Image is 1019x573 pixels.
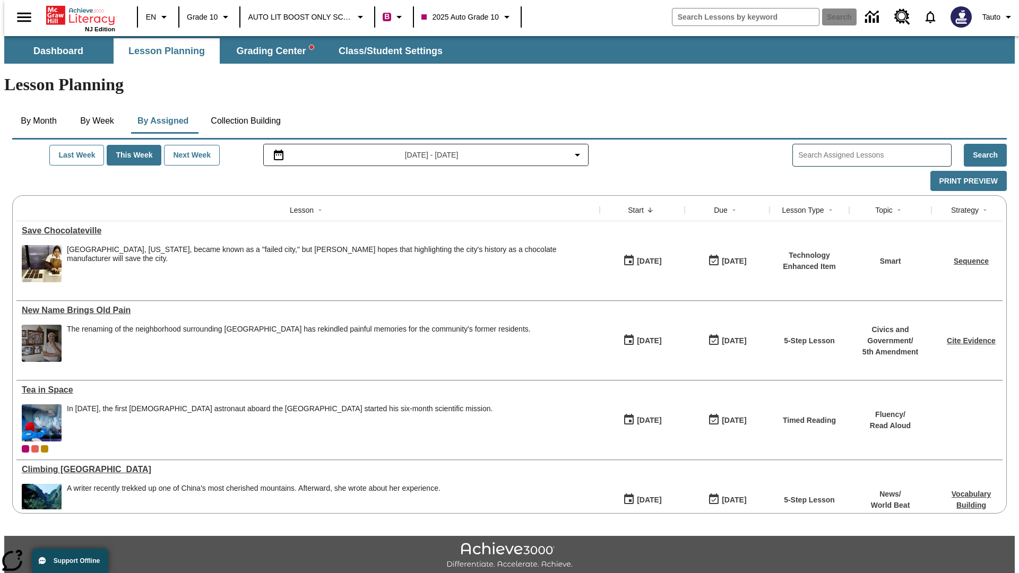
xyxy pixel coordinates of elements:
[309,45,314,49] svg: writing assistant alert
[202,108,289,134] button: Collection Building
[782,205,824,215] div: Lesson Type
[722,414,746,427] div: [DATE]
[951,6,972,28] img: Avatar
[22,465,594,474] div: Climbing Mount Tai
[979,204,991,216] button: Sort
[571,149,584,161] svg: Collapse Date Range Filter
[854,324,926,346] p: Civics and Government /
[5,38,111,64] button: Dashboard
[722,255,746,268] div: [DATE]
[798,147,951,163] input: Search Assigned Lessons
[244,7,371,27] button: School: AUTO LIT BOOST ONLY SCHOOL, Select your school
[784,494,835,506] p: 5-Step Lesson
[67,245,594,282] div: Central Falls, Rhode Island, became known as a "failed city," but Mike Ritz hopes that highlighti...
[183,7,236,27] button: Grade: Grade 10, Select a grade
[644,204,657,216] button: Sort
[187,12,218,23] span: Grade 10
[22,445,29,453] div: Current Class
[930,171,1007,192] button: Print Preview
[22,306,594,315] div: New Name Brings Old Pain
[783,415,836,426] p: Timed Reading
[871,500,910,511] p: World Beat
[893,204,905,216] button: Sort
[917,3,944,31] a: Notifications
[8,2,40,33] button: Open side menu
[129,108,197,134] button: By Assigned
[947,336,996,345] a: Cite Evidence
[628,205,644,215] div: Start
[49,145,104,166] button: Last Week
[859,3,888,32] a: Data Center
[67,245,594,263] div: [GEOGRAPHIC_DATA], [US_STATE], became known as a "failed city," but [PERSON_NAME] hopes that high...
[54,557,100,565] span: Support Offline
[22,226,594,236] a: Save Chocolateville, Lessons
[378,7,410,27] button: Boost Class color is violet red. Change class color
[32,549,108,573] button: Support Offline
[22,385,594,395] a: Tea in Space, Lessons
[330,38,451,64] button: Class/Student Settings
[114,38,220,64] button: Lesson Planning
[619,331,665,351] button: 10/07/25: First time the lesson was available
[421,12,498,23] span: 2025 Auto Grade 10
[31,445,39,453] div: OL 2025 Auto Grade 11
[619,490,665,510] button: 07/22/25: First time the lesson was available
[704,331,750,351] button: 10/13/25: Last day the lesson can be accessed
[854,346,926,358] p: 5th Amendment
[41,445,48,453] div: New 2025 class
[222,38,328,64] button: Grading Center
[672,8,819,25] input: search field
[85,26,115,32] span: NJ Edition
[875,205,893,215] div: Topic
[870,409,911,420] p: Fluency /
[236,45,313,57] span: Grading Center
[704,251,750,271] button: 10/15/25: Last day the lesson can be accessed
[268,149,584,161] button: Select the date range menu item
[71,108,124,134] button: By Week
[22,385,594,395] div: Tea in Space
[22,404,62,441] img: An astronaut, the first from the United Kingdom to travel to the International Space Station, wav...
[290,205,314,215] div: Lesson
[722,334,746,348] div: [DATE]
[964,144,1007,167] button: Search
[22,465,594,474] a: Climbing Mount Tai, Lessons
[46,4,115,32] div: Home
[978,7,1019,27] button: Profile/Settings
[22,245,62,282] img: A woman working with chocolate on a kitchen. An American city that once thrived, then sank into d...
[405,150,459,161] span: [DATE] - [DATE]
[248,12,352,23] span: AUTO LIT BOOST ONLY SCHOOL
[714,205,728,215] div: Due
[880,256,901,267] p: Smart
[637,255,661,268] div: [DATE]
[67,404,493,413] div: In [DATE], the first [DEMOGRAPHIC_DATA] astronaut aboard the [GEOGRAPHIC_DATA] started his six-mo...
[944,3,978,31] button: Select a new avatar
[728,204,740,216] button: Sort
[314,204,326,216] button: Sort
[775,250,844,272] p: Technology Enhanced Item
[619,410,665,430] button: 10/06/25: First time the lesson was available
[870,420,911,431] p: Read Aloud
[722,493,746,507] div: [DATE]
[67,325,531,362] div: The renaming of the neighborhood surrounding Dodger Stadium has rekindled painful memories for th...
[417,7,517,27] button: Class: 2025 Auto Grade 10, Select your class
[824,204,837,216] button: Sort
[637,493,661,507] div: [DATE]
[952,490,991,509] a: Vocabulary Building
[128,45,205,57] span: Lesson Planning
[67,484,441,493] div: A writer recently trekked up one of China's most cherished mountains. Afterward, she wrote about ...
[164,145,220,166] button: Next Week
[67,484,441,521] div: A writer recently trekked up one of China's most cherished mountains. Afterward, she wrote about ...
[67,404,493,441] div: In December 2015, the first British astronaut aboard the International Space Station started his ...
[888,3,917,31] a: Resource Center, Will open in new tab
[982,12,1000,23] span: Tauto
[22,306,594,315] a: New Name Brings Old Pain, Lessons
[22,484,62,521] img: 6000 stone steps to climb Mount Tai in Chinese countryside
[141,7,175,27] button: Language: EN, Select a language
[4,36,1015,64] div: SubNavbar
[22,226,594,236] div: Save Chocolateville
